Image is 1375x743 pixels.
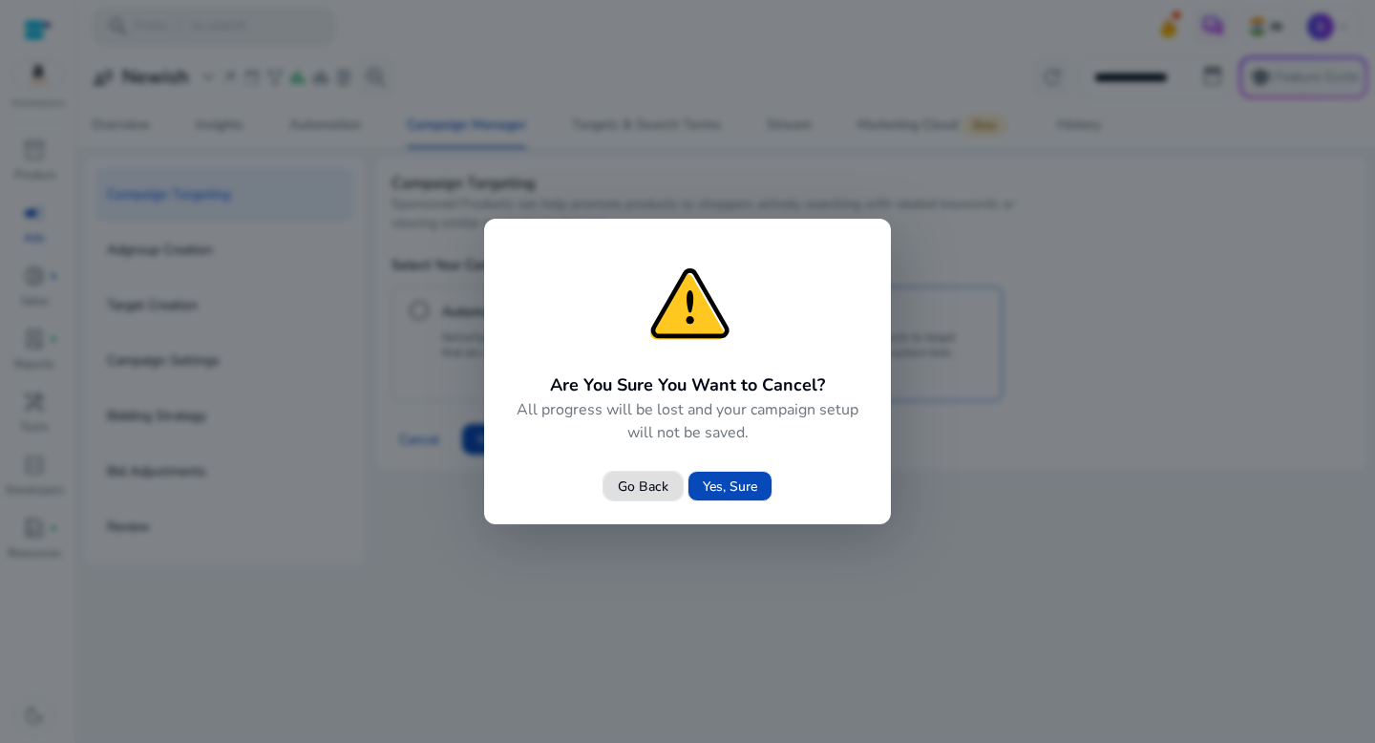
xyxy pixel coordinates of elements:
[507,371,868,398] h2: Are You Sure You Want to Cancel?
[687,471,772,501] button: Yes, Sure
[507,398,868,444] h4: All progress will be lost and your campaign setup will not be saved.
[618,477,668,497] span: Go Back
[603,471,684,501] button: Go Back
[703,477,757,497] span: Yes, Sure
